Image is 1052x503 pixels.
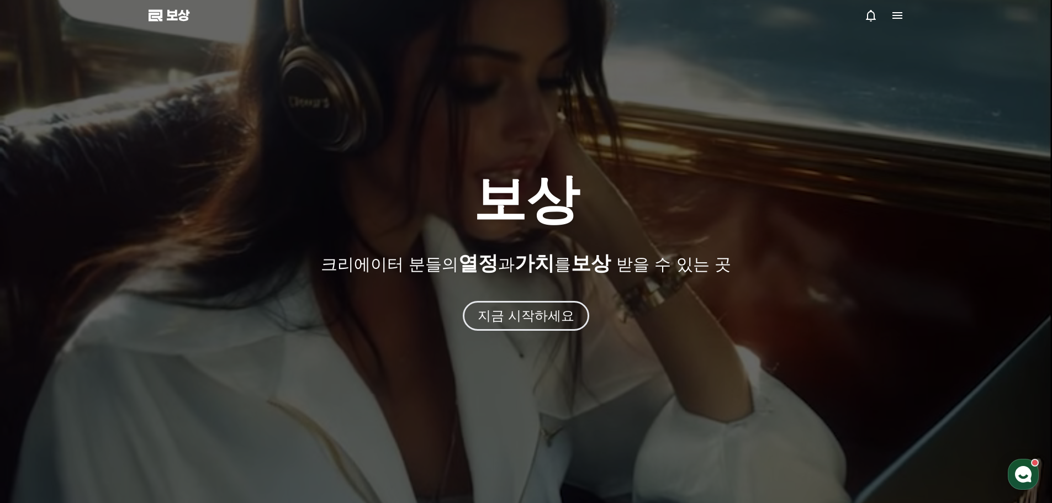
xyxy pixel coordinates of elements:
font: 열정 [458,252,498,274]
font: 받을 수 있는 곳 [616,255,732,274]
font: 를 [554,255,571,274]
font: 보상 [166,8,189,23]
a: 대화 [73,350,142,378]
span: 대화 [101,367,114,376]
span: 설정 [171,367,184,375]
font: 보상 [473,168,579,230]
font: 크리에이터 분들의 [321,255,459,274]
span: 홈 [35,367,41,375]
a: 홈 [3,350,73,378]
a: 보상 [149,7,189,24]
a: 설정 [142,350,212,378]
button: 지금 시작하세요 [463,301,590,331]
font: 보상 [571,252,611,274]
font: 과 [498,255,515,274]
a: 지금 시작하세요 [463,312,590,322]
font: 가치 [515,252,554,274]
font: 지금 시작하세요 [478,308,575,324]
